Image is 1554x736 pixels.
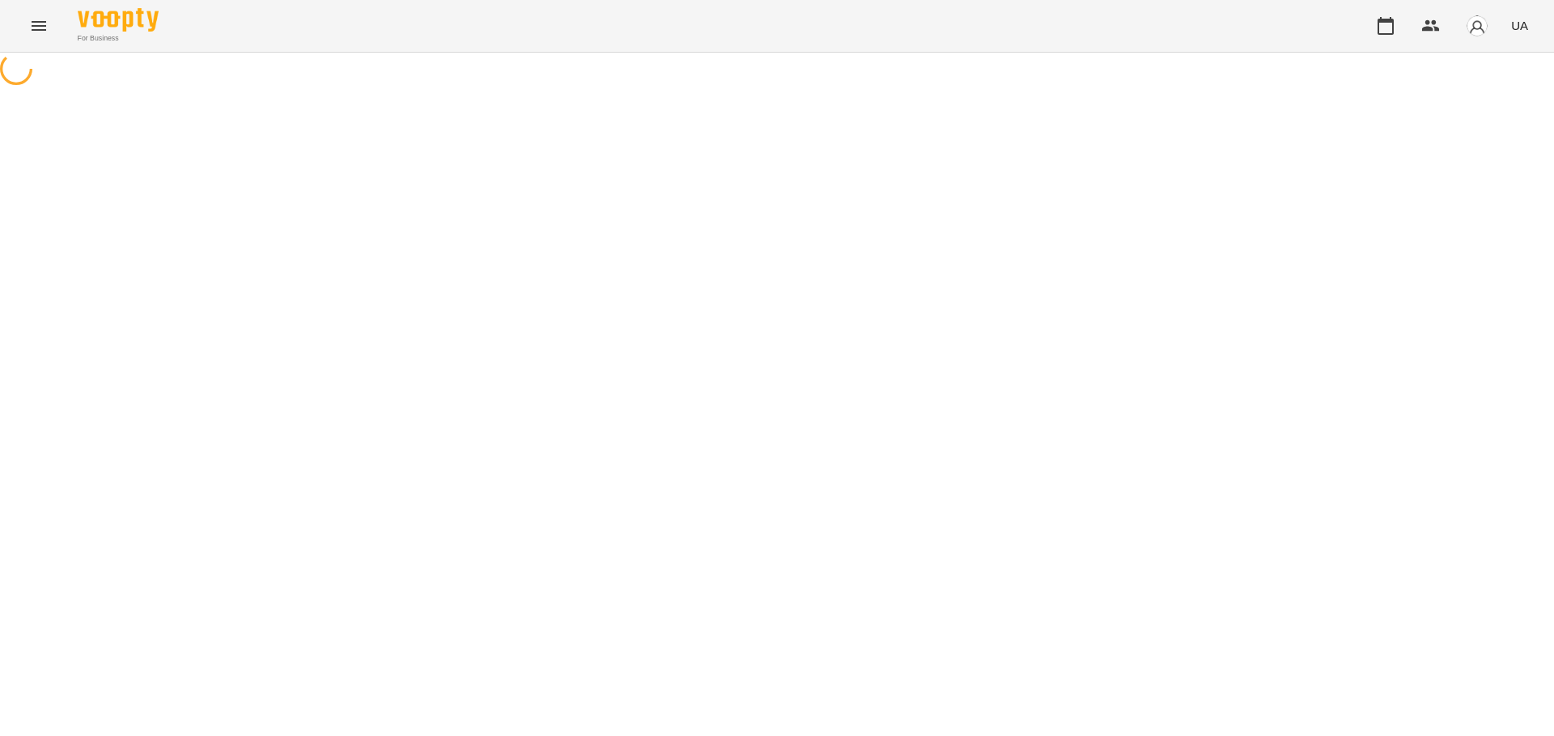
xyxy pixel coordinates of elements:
[1466,15,1488,37] img: avatar_s.png
[1505,11,1535,40] button: UA
[78,8,159,32] img: Voopty Logo
[1511,17,1528,34] span: UA
[78,33,159,44] span: For Business
[19,6,58,45] button: Menu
